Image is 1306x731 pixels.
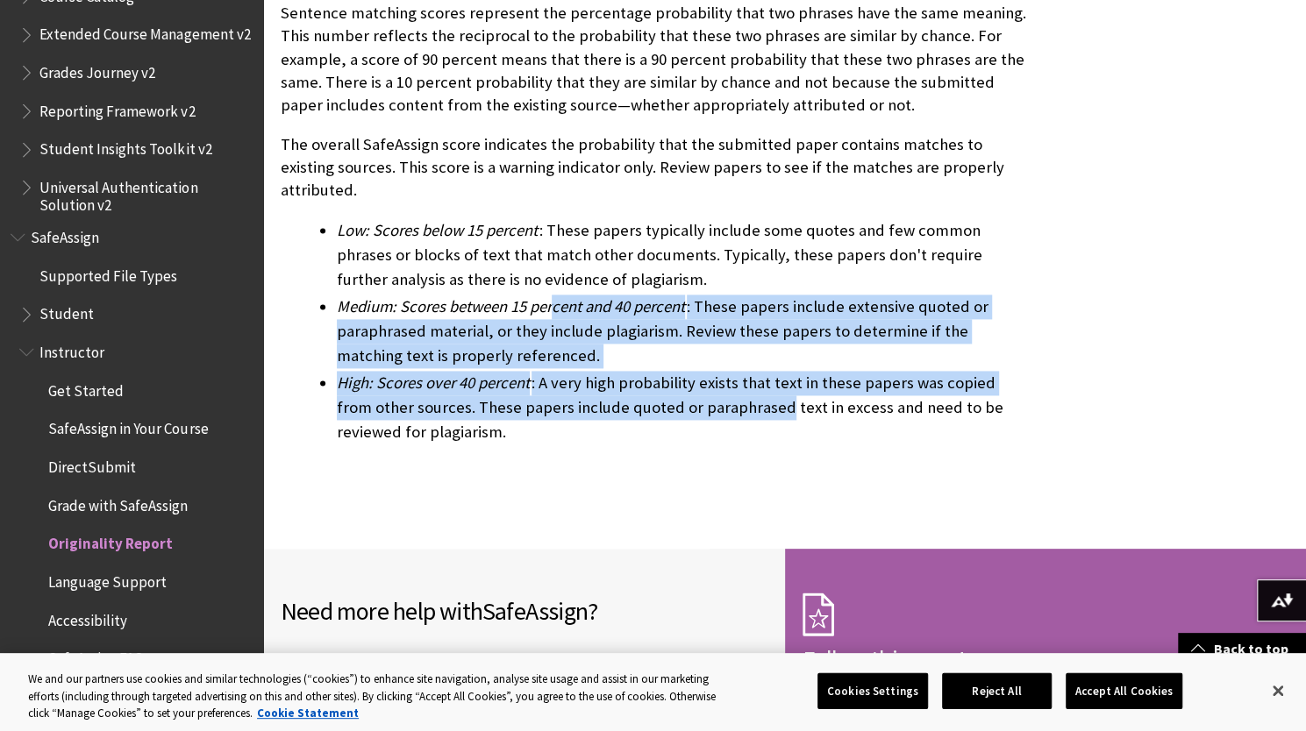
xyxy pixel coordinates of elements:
[942,672,1052,709] button: Reject All
[337,371,1029,444] li: : A very high probability exists that text in these papers was copied from other sources. These p...
[1259,671,1297,710] button: Close
[48,415,208,438] span: SafeAssign in Your Course
[48,491,188,515] span: Grade with SafeAssign
[48,452,136,476] span: DirectSubmit
[39,173,251,214] span: Universal Authentication Solution v2
[1178,633,1306,665] a: Back to top
[39,135,211,159] span: Student Insights Toolkit v2
[48,529,173,553] span: Originality Report
[48,376,124,400] span: Get Started
[803,593,834,636] img: Subscription Icon
[337,218,1029,292] li: : These papers typically include some quotes and few common phrases or blocks of text that match ...
[39,96,195,120] span: Reporting Framework v2
[39,58,155,82] span: Grades Journey v2
[337,373,530,393] span: High: Scores over 40 percent
[257,706,359,720] a: More information about your privacy, opens in a new tab
[39,261,177,285] span: Supported File Types
[281,593,767,629] h2: Need more help with ?
[28,671,718,722] div: We and our partners use cookies and similar technologies (“cookies”) to enhance site navigation, ...
[803,641,1289,678] h2: Follow this page!
[39,337,104,361] span: Instructor
[817,672,928,709] button: Cookies Settings
[39,20,250,44] span: Extended Course Management v2
[1066,672,1182,709] button: Accept All Cookies
[281,133,1029,202] p: The overall SafeAssign score indicates the probability that the submitted paper contains matches ...
[337,220,538,240] span: Low: Scores below 15 percent
[48,606,127,629] span: Accessibility
[337,296,685,316] span: Medium: Scores between 15 percent and 40 percent
[11,223,253,712] nav: Book outline for Blackboard SafeAssign
[337,295,1029,368] li: : These papers include extensive quoted or paraphrased material, or they include plagiarism. Revi...
[281,2,1029,117] p: Sentence matching scores represent the percentage probability that two phrases have the same mean...
[48,567,167,591] span: Language Support
[39,300,94,323] span: Student
[31,223,99,246] span: SafeAssign
[482,595,588,627] span: SafeAssign
[48,644,150,668] span: SafeAssign FAQs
